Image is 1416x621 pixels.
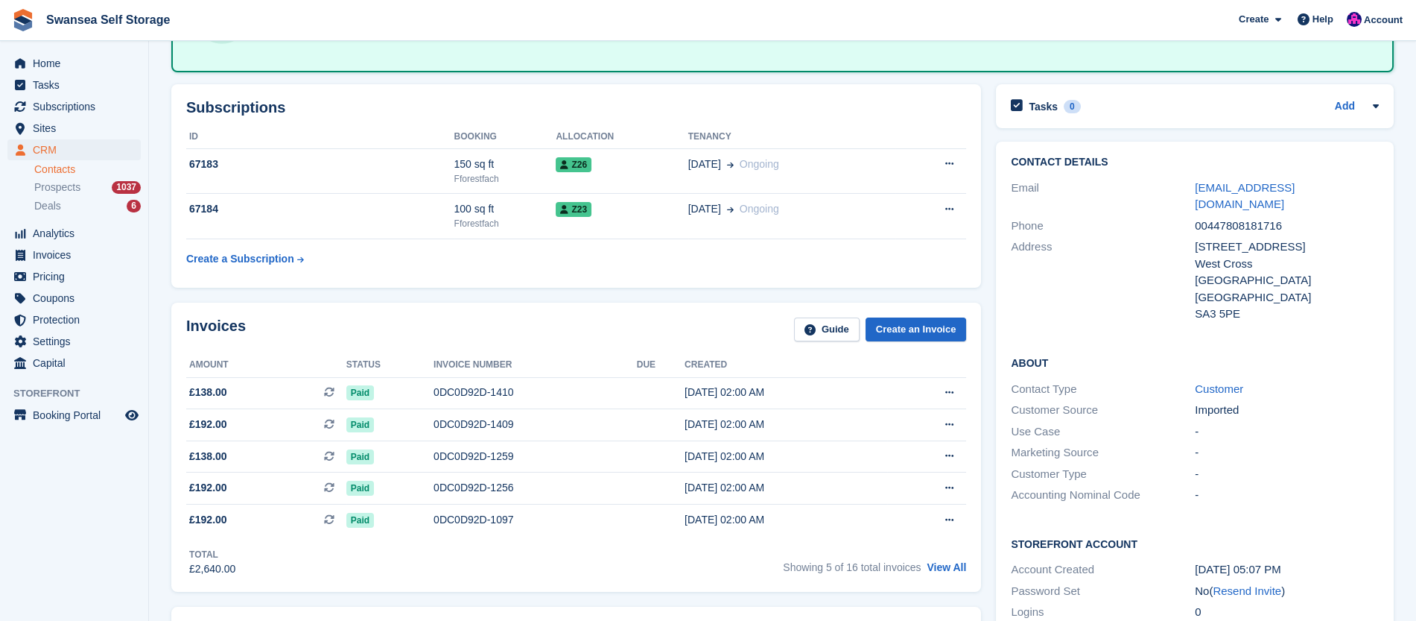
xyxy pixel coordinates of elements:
[1195,382,1243,395] a: Customer
[434,353,637,377] th: Invoice number
[556,202,591,217] span: Z23
[1011,381,1195,398] div: Contact Type
[688,201,721,217] span: [DATE]
[34,180,141,195] a: Prospects 1037
[685,385,887,400] div: [DATE] 02:00 AM
[12,9,34,31] img: stora-icon-8386f47178a22dfd0bd8f6a31ec36ba5ce8667c1dd55bd0f319d3a0aa187defe.svg
[127,200,141,212] div: 6
[1335,98,1355,116] a: Add
[186,353,346,377] th: Amount
[1011,583,1195,600] div: Password Set
[123,406,141,424] a: Preview store
[1011,604,1195,621] div: Logins
[33,96,122,117] span: Subscriptions
[1011,157,1379,168] h2: Contact Details
[1011,561,1195,579] div: Account Created
[7,75,141,95] a: menu
[34,198,141,214] a: Deals 6
[1195,487,1379,504] div: -
[1011,402,1195,419] div: Customer Source
[1011,536,1379,551] h2: Storefront Account
[13,386,148,401] span: Storefront
[1195,604,1379,621] div: 0
[33,288,122,309] span: Coupons
[1011,466,1195,483] div: Customer Type
[1195,583,1379,600] div: No
[1195,402,1379,419] div: Imported
[186,99,966,116] h2: Subscriptions
[7,331,141,352] a: menu
[346,417,374,432] span: Paid
[1011,355,1379,370] h2: About
[556,125,688,149] th: Allocation
[34,180,80,195] span: Prospects
[685,353,887,377] th: Created
[186,245,304,273] a: Create a Subscription
[1011,487,1195,504] div: Accounting Nominal Code
[740,158,779,170] span: Ongoing
[454,125,556,149] th: Booking
[346,353,434,377] th: Status
[7,139,141,160] a: menu
[454,201,556,217] div: 100 sq ft
[434,480,637,496] div: 0DC0D92D-1256
[1195,218,1379,235] div: 00447808181716
[34,199,61,213] span: Deals
[866,318,967,342] a: Create an Invoice
[685,449,887,464] div: [DATE] 02:00 AM
[33,53,122,74] span: Home
[454,157,556,172] div: 150 sq ft
[112,181,141,194] div: 1037
[434,385,637,400] div: 0DC0D92D-1410
[186,157,454,172] div: 67183
[7,288,141,309] a: menu
[685,480,887,496] div: [DATE] 02:00 AM
[33,75,122,95] span: Tasks
[1195,561,1379,579] div: [DATE] 05:07 PM
[434,512,637,528] div: 0DC0D92D-1097
[346,481,374,496] span: Paid
[33,309,122,330] span: Protection
[1213,584,1281,597] a: Resend Invite
[688,125,895,149] th: Tenancy
[7,353,141,373] a: menu
[33,223,122,244] span: Analytics
[7,118,141,139] a: menu
[1195,306,1379,323] div: SA3 5PE
[189,561,235,577] div: £2,640.00
[186,125,454,149] th: ID
[7,266,141,287] a: menu
[1195,289,1379,306] div: [GEOGRAPHIC_DATA]
[7,405,141,426] a: menu
[33,118,122,139] span: Sites
[1195,466,1379,483] div: -
[454,217,556,230] div: Fforestfach
[189,449,227,464] span: £138.00
[189,417,227,432] span: £192.00
[1347,12,1362,27] img: Donna Davies
[1011,218,1195,235] div: Phone
[637,353,685,377] th: Due
[1011,423,1195,441] div: Use Case
[186,201,454,217] div: 67184
[1195,256,1379,273] div: West Cross
[454,172,556,186] div: Fforestfach
[7,96,141,117] a: menu
[7,53,141,74] a: menu
[346,513,374,528] span: Paid
[33,353,122,373] span: Capital
[685,512,887,528] div: [DATE] 02:00 AM
[783,561,921,573] span: Showing 5 of 16 total invoices
[1364,13,1403,28] span: Account
[34,163,141,177] a: Contacts
[40,7,176,32] a: Swansea Self Storage
[434,417,637,432] div: 0DC0D92D-1409
[1011,180,1195,213] div: Email
[1312,12,1333,27] span: Help
[1209,584,1285,597] span: ( )
[740,203,779,215] span: Ongoing
[927,561,966,573] a: View All
[1195,272,1379,289] div: [GEOGRAPHIC_DATA]
[1011,239,1195,323] div: Address
[1195,181,1295,211] a: [EMAIL_ADDRESS][DOMAIN_NAME]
